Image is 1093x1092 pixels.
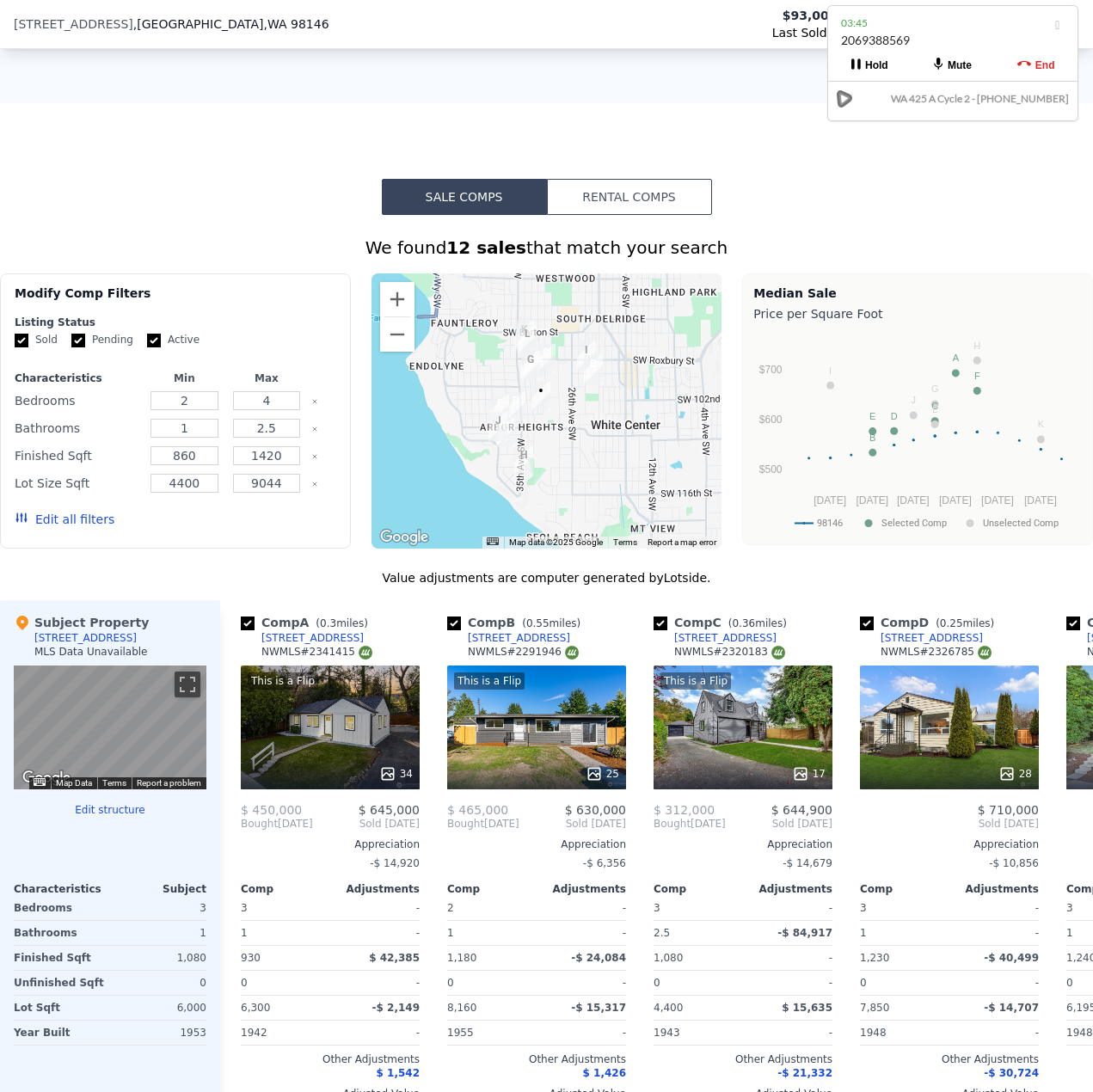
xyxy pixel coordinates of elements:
[674,645,785,659] div: NWMLS # 2320183
[14,666,206,789] div: Street View
[777,927,832,939] span: -$ 84,917
[998,765,1032,782] div: 28
[860,921,946,945] div: 1
[15,334,28,347] input: Sold
[15,444,140,468] div: Finished Sqft
[490,395,509,424] div: 3811 SW 105th St
[261,645,372,659] div: NWMLS # 2341415
[753,302,1082,326] div: Price per Square Foot
[114,921,206,945] div: 1
[447,882,537,896] div: Comp
[860,614,1001,631] div: Comp D
[583,857,626,869] span: -$ 6,356
[487,537,499,545] button: Keyboard shortcuts
[376,526,433,549] a: Open this area in Google Maps (opens a new window)
[241,1002,270,1014] span: 6,300
[891,411,898,421] text: D
[313,817,420,831] span: Sold [DATE]
[771,803,832,817] span: $ 644,900
[1038,419,1045,429] text: K
[654,882,743,896] div: Comp
[147,334,161,347] input: Active
[447,921,533,945] div: 1
[932,404,937,414] text: L
[18,767,75,789] img: Google
[311,398,318,405] button: Clear
[953,971,1039,995] div: -
[654,614,794,631] div: Comp C
[18,767,75,789] a: Open this area in Google Maps (opens a new window)
[147,371,222,385] div: Min
[654,837,832,851] div: Appreciation
[953,1021,1039,1045] div: -
[537,344,556,373] div: 9708 30th Ave SW
[860,952,889,964] span: 1,230
[783,7,838,24] span: $93,000
[939,494,972,506] text: [DATE]
[147,333,200,347] label: Active
[984,1002,1039,1014] span: -$ 14,707
[583,1067,626,1079] span: $ 1,426
[772,24,848,41] span: Last Sold for
[102,778,126,788] a: Terms (opens in new tab)
[309,617,374,629] span: ( miles)
[15,416,140,440] div: Bathrooms
[613,537,637,547] a: Terms (opens in new tab)
[537,882,626,896] div: Adjustments
[447,1052,626,1066] div: Other Adjustments
[15,389,140,413] div: Bedrooms
[359,803,420,817] span: $ 645,000
[241,817,278,831] span: Bought
[454,672,525,690] div: This is a Flip
[515,617,587,629] span: ( miles)
[565,803,626,817] span: $ 630,000
[974,340,981,351] text: H
[782,1002,832,1014] span: $ 15,635
[377,1067,420,1079] span: $ 1,542
[71,334,85,347] input: Pending
[771,646,785,659] img: NWMLS Logo
[34,778,46,786] button: Keyboard shortcuts
[932,401,939,411] text: C
[654,1002,683,1014] span: 4,400
[547,179,712,215] button: Rental Comps
[447,631,570,645] a: [STREET_ADDRESS]
[814,494,847,506] text: [DATE]
[447,902,454,914] span: 2
[654,902,660,914] span: 3
[114,1021,206,1045] div: 1953
[447,837,626,851] div: Appreciation
[949,882,1039,896] div: Adjustments
[175,672,200,697] button: Toggle fullscreen view
[540,1021,626,1045] div: -
[509,537,603,547] span: Map data ©2025 Google
[753,285,1082,302] div: Median Sale
[514,446,533,475] div: 11316 34th Ave SW
[488,412,507,441] div: 3808 SW 108th St
[382,179,547,215] button: Sale Comps
[931,383,939,394] text: G
[654,631,777,645] a: [STREET_ADDRESS]
[114,971,206,995] div: 0
[110,882,206,896] div: Subject
[732,617,755,629] span: 0.36
[817,518,843,529] text: 98146
[759,414,783,426] text: $600
[860,1002,889,1014] span: 7,850
[654,817,726,831] div: [DATE]
[14,946,107,970] div: Finished Sqft
[829,365,832,376] text: I
[953,921,1039,945] div: -
[540,971,626,995] div: -
[14,971,107,995] div: Unfinished Sqft
[953,353,960,363] text: A
[540,921,626,945] div: -
[881,645,992,659] div: NWMLS # 2326785
[881,631,983,645] div: [STREET_ADDRESS]
[978,803,1039,817] span: $ 710,000
[519,817,626,831] span: Sold [DATE]
[14,882,110,896] div: Characteristics
[15,471,140,495] div: Lot Size Sqft
[369,952,420,964] span: $ 42,385
[540,896,626,920] div: -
